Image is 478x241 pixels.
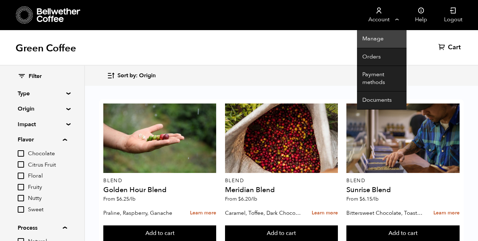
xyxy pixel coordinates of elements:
[18,195,24,201] input: Nutty
[251,196,257,202] span: /lb
[18,89,67,98] summary: Type
[18,206,24,213] input: Sweet
[312,206,338,221] a: Learn more
[129,196,136,202] span: /lb
[28,172,67,180] span: Floral
[357,30,407,48] a: Manage
[18,135,67,144] summary: Flavor
[225,178,338,183] p: Blend
[28,150,67,158] span: Chocolate
[225,208,302,218] p: Caramel, Toffee, Dark Chocolate
[103,208,180,218] p: Praline, Raspberry, Ganache
[103,186,216,194] h4: Golden Hour Blend
[357,91,407,110] a: Documents
[359,196,379,202] bdi: 6.15
[448,43,461,52] span: Cart
[346,208,423,218] p: Bittersweet Chocolate, Toasted Marshmallow, Candied Orange, Praline
[29,73,42,80] span: Filter
[357,48,407,66] a: Orders
[18,173,24,179] input: Floral
[346,196,379,202] span: From
[18,150,24,157] input: Chocolate
[18,105,67,113] summary: Origin
[28,161,67,169] span: Citrus Fruit
[116,196,119,202] span: $
[16,42,76,55] h1: Green Coffee
[438,43,462,52] a: Cart
[346,178,459,183] p: Blend
[238,196,257,202] bdi: 6.20
[107,67,156,84] button: Sort by: Origin
[103,196,136,202] span: From
[357,66,407,91] a: Payment methods
[346,186,459,194] h4: Sunrise Blend
[116,196,136,202] bdi: 6.25
[28,195,67,202] span: Nutty
[225,196,257,202] span: From
[18,161,24,168] input: Citrus Fruit
[372,196,379,202] span: /lb
[238,196,241,202] span: $
[190,206,216,221] a: Learn more
[18,120,67,129] summary: Impact
[28,184,67,191] span: Fruity
[28,206,67,214] span: Sweet
[225,186,338,194] h4: Meridian Blend
[433,206,460,221] a: Learn more
[18,224,67,232] summary: Process
[117,72,156,80] span: Sort by: Origin
[103,178,216,183] p: Blend
[18,184,24,190] input: Fruity
[359,196,362,202] span: $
